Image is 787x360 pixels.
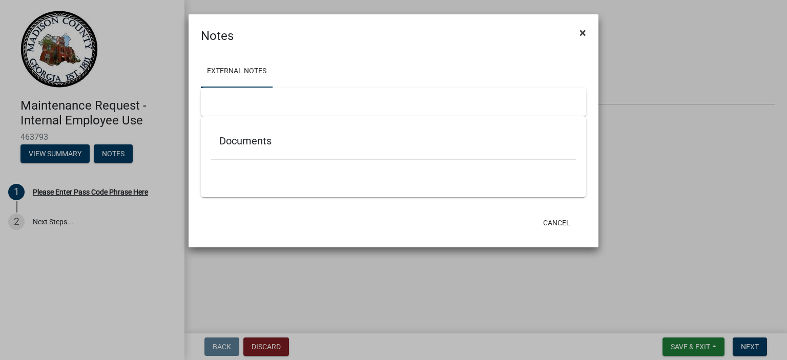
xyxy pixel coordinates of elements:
[535,214,578,232] button: Cancel
[201,27,234,45] h4: Notes
[201,55,273,88] a: External Notes
[579,26,586,40] span: ×
[571,18,594,47] button: Close
[219,135,568,147] h5: Documents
